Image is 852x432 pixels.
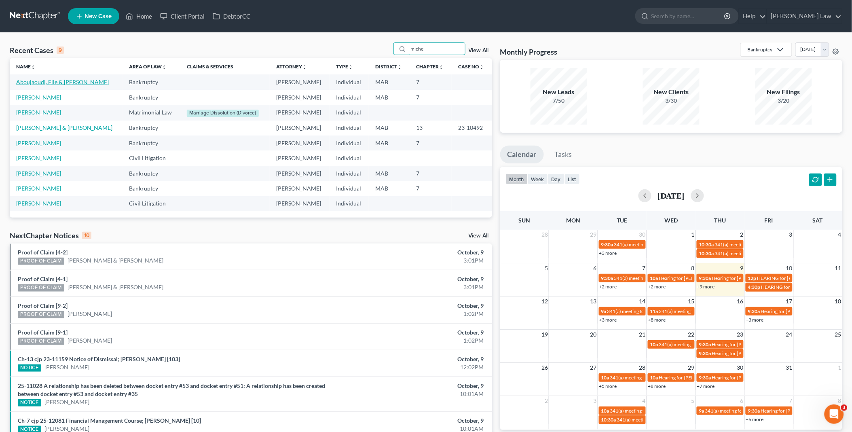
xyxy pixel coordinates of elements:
button: month [506,174,528,184]
a: Tasks [548,146,579,163]
span: Hearing for [PERSON_NAME] [712,341,775,347]
a: [PERSON_NAME] & [PERSON_NAME] [16,124,112,131]
span: 12 [541,296,549,306]
span: Wed [664,217,678,224]
td: 7 [410,74,452,89]
a: Aboujaoudi, Elie & [PERSON_NAME] [16,78,109,85]
td: Individual [330,181,369,196]
td: Individual [330,121,369,136]
td: [PERSON_NAME] [270,121,330,136]
div: 10 [82,232,91,239]
a: [PERSON_NAME] [16,185,61,192]
div: 1:02PM [334,310,484,318]
span: 25 [834,330,842,339]
a: +3 more [599,317,617,323]
span: 5 [691,396,696,406]
i: unfold_more [162,65,167,70]
span: 341(a) meeting for [PERSON_NAME] [617,417,695,423]
td: 13 [410,121,452,136]
td: [PERSON_NAME] [270,74,330,89]
span: Mon [567,217,581,224]
span: 15 [687,296,696,306]
a: [PERSON_NAME] [16,155,61,161]
div: PROOF OF CLAIM [18,258,64,265]
div: Recent Cases [10,45,64,55]
span: 1 [691,230,696,239]
span: HEARING for [PERSON_NAME] [757,275,825,281]
a: +9 more [697,284,715,290]
td: Individual [330,150,369,165]
a: [PERSON_NAME] [16,94,61,101]
a: +3 more [746,317,764,323]
div: PROOF OF CLAIM [18,338,64,345]
div: Bankruptcy [747,46,772,53]
td: Civil Litigation [123,196,180,211]
i: unfold_more [397,65,402,70]
i: unfold_more [31,65,36,70]
span: 4 [837,230,842,239]
span: 16 [736,296,744,306]
span: 29 [590,230,598,239]
a: [PERSON_NAME] [16,109,61,116]
span: 30 [736,363,744,373]
a: Proof of Claim [4-1] [18,275,68,282]
td: Matrimonial Law [123,105,180,120]
div: October, 9 [334,328,484,337]
a: Proof of Claim [4-2] [18,249,68,256]
a: +3 more [599,250,617,256]
span: 10 [785,263,793,273]
td: MAB [369,90,410,105]
span: 341(a) meeting for [PERSON_NAME] [607,308,685,314]
span: 9:30a [699,375,711,381]
span: 22 [687,330,696,339]
div: October, 9 [334,355,484,363]
a: Ch-7 cjp 25-12081 Financial Management Course; [PERSON_NAME] [10] [18,417,201,424]
a: Attorneyunfold_more [276,64,307,70]
td: MAB [369,121,410,136]
th: Claims & Services [180,58,270,74]
td: 23-10492 [452,121,492,136]
span: Thu [714,217,726,224]
span: 10a [650,341,658,347]
div: 10:01AM [334,390,484,398]
td: MAB [369,74,410,89]
div: NOTICE [18,399,41,407]
span: 31 [785,363,793,373]
span: 10a [601,375,609,381]
span: 341(a) meeting for [PERSON_NAME] [705,408,783,414]
span: HEARING for [PERSON_NAME] [761,284,829,290]
td: Individual [330,166,369,181]
span: 20 [590,330,598,339]
span: 6 [740,396,744,406]
a: +8 more [648,317,666,323]
a: +5 more [599,383,617,389]
div: 3/30 [643,97,700,105]
span: 5 [544,263,549,273]
td: Civil Litigation [123,150,180,165]
td: Individual [330,196,369,211]
a: Chapterunfold_more [416,64,444,70]
td: [PERSON_NAME] [270,196,330,211]
a: [PERSON_NAME] [44,398,89,406]
td: [PERSON_NAME] [270,136,330,150]
span: 9:30a [699,341,711,347]
span: 341(a) meeting for [PERSON_NAME] [614,241,692,248]
a: Nameunfold_more [16,64,36,70]
a: [PERSON_NAME] & [PERSON_NAME] [68,256,164,265]
a: Ch-13 cjp 23-11159 Notice of Dismissal; [PERSON_NAME] [103] [18,356,180,362]
div: October, 9 [334,417,484,425]
span: 10a [650,275,658,281]
a: Area of Lawunfold_more [129,64,167,70]
span: 341(a) meeting for [PERSON_NAME] [659,341,737,347]
td: Individual [330,105,369,120]
span: 10a [601,408,609,414]
span: 14 [638,296,647,306]
span: 9 [740,263,744,273]
span: 21 [638,330,647,339]
a: Proof of Claim [9-2] [18,302,68,309]
div: 3:01PM [334,256,484,265]
span: 341(a) meeting for [PERSON_NAME] [715,250,793,256]
a: 25-11028 A relationship has been deleted between docket entry #53 and docket entry #51; A relatio... [18,382,325,397]
span: 28 [638,363,647,373]
span: Hearing for [PERSON_NAME] [659,375,722,381]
